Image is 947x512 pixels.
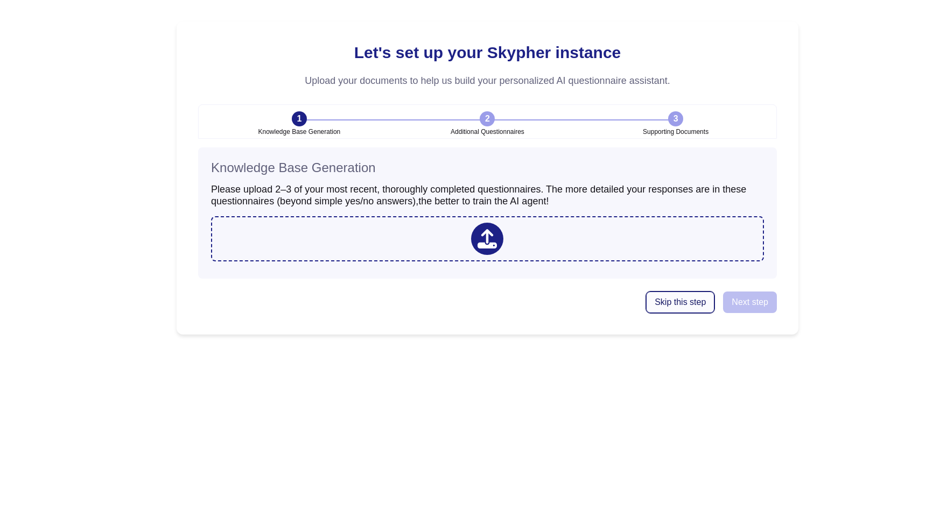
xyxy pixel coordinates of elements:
li: Knowledge Base Generation [205,111,394,135]
li: Supporting Documents [581,111,770,135]
span: Skip this step [655,298,706,307]
div: 1 [292,111,307,126]
button: Next step [723,291,777,313]
div: 2 [480,111,495,126]
h3: Please upload 2–3 of your most recent, thoroughly completed questionnaires. The more detailed you... [211,184,764,207]
h3: Upload your documents to help us build your personalized AI questionnaire assistant. [198,75,777,87]
div: 3 [668,111,683,126]
li: Additional Questionnaires [394,111,582,135]
h1: Let's set up your Skypher instance [198,43,777,62]
h4: Knowledge Base Generation [211,160,764,176]
button: Skip this step [646,291,714,313]
span: Next step [732,298,768,307]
